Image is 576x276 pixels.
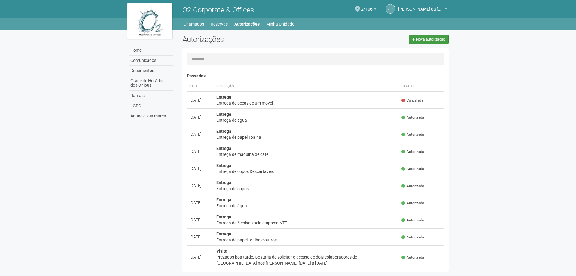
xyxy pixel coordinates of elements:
th: Descrição [214,82,399,92]
a: LGPD [129,101,173,111]
a: [PERSON_NAME] da [PERSON_NAME] [398,8,447,12]
strong: Entrega [216,112,231,117]
h2: Autorizações [182,35,311,44]
a: Ramais [129,91,173,101]
a: Comunicados [129,56,173,66]
span: Susi Darlin da Silva Ferreira [398,1,443,11]
span: Autorizada [401,218,424,223]
strong: Entrega [216,232,231,236]
span: Autorizada [401,183,424,189]
a: Nova autorização [409,35,449,44]
a: Anuncie sua marca [129,111,173,121]
div: Entrega de máquina de café [216,151,397,157]
div: Entrega de peças de um móvel , [216,100,397,106]
div: [DATE] [189,114,212,120]
span: Cancelada [401,98,423,103]
img: logo.jpg [127,3,172,39]
span: Autorizada [401,255,424,260]
div: [DATE] [189,254,212,260]
div: [DATE] [189,165,212,171]
strong: Entrega [216,180,231,185]
div: Entrega de copos Descartáveis [216,168,397,174]
div: Prezados boa tarde, Gostaria de solicitar o acesso de dois colaboradores de [GEOGRAPHIC_DATA] nos... [216,254,397,266]
span: Autorizada [401,132,424,137]
a: Home [129,45,173,56]
a: Reservas [211,20,228,28]
span: O2 Corporate & Offices [182,6,254,14]
strong: Entrega [216,163,231,168]
a: Chamados [184,20,204,28]
span: Autorizada [401,235,424,240]
a: Autorizações [234,20,260,28]
span: Autorizada [401,201,424,206]
div: [DATE] [189,234,212,240]
div: Entrega de água [216,117,397,123]
span: 2/106 [361,1,373,11]
th: Data [187,82,214,92]
div: [DATE] [189,131,212,137]
div: Entrega de papel toalha e outros. [216,237,397,243]
div: [DATE] [189,217,212,223]
a: 2/106 [361,8,376,12]
strong: Visita [216,249,227,253]
a: Grade de Horários dos Ônibus [129,76,173,91]
div: [DATE] [189,183,212,189]
a: Documentos [129,66,173,76]
a: Minha Unidade [266,20,294,28]
strong: Entrega [216,214,231,219]
div: [DATE] [189,200,212,206]
th: Status [399,82,444,92]
strong: Entrega [216,197,231,202]
div: Entrega de copos [216,186,397,192]
span: Autorizada [401,166,424,171]
a: SD [386,4,395,14]
h4: Passadas [187,74,444,78]
div: Entrega de 6 caixas pela empresa NTT [216,220,397,226]
div: [DATE] [189,148,212,154]
strong: Entrega [216,95,231,99]
span: Autorizada [401,149,424,154]
span: Autorizada [401,115,424,120]
span: Nova autorização [416,37,445,41]
div: Entrega de papel Toalha [216,134,397,140]
strong: Entrega [216,146,231,151]
div: [DATE] [189,97,212,103]
div: Entrega de água [216,203,397,209]
strong: Entrega [216,129,231,134]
